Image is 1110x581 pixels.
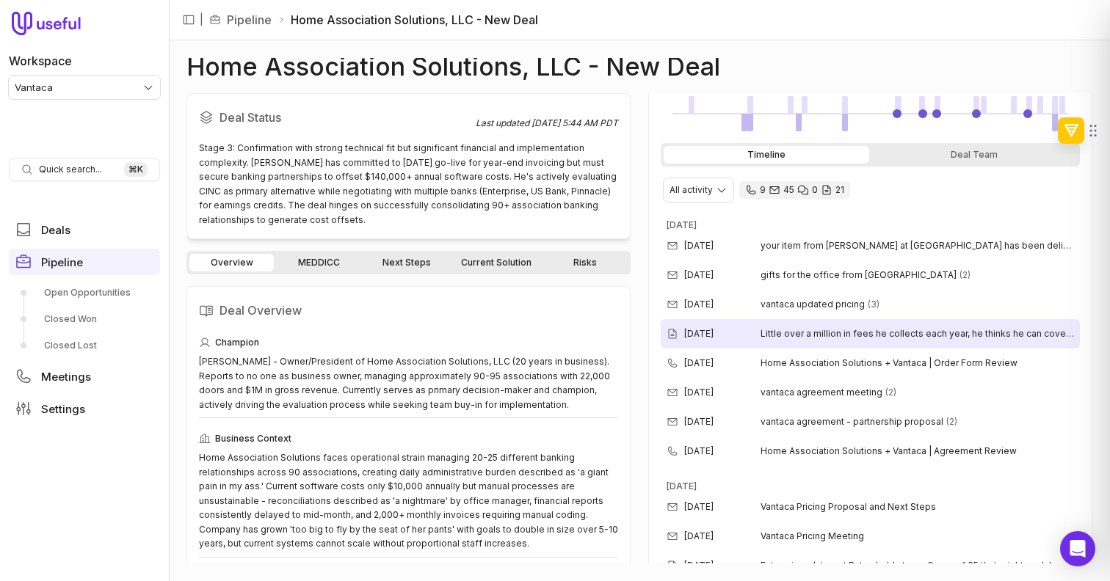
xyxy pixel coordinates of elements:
a: Closed Lost [9,334,160,357]
span: vantaca updated pricing [761,299,865,310]
a: MEDDICC [277,254,361,271]
div: Deal Team [872,146,1078,164]
div: Stage 3: Confirmation with strong technical fit but significant financial and implementation comp... [199,141,618,227]
time: [DATE] [684,387,714,398]
span: vantaca agreement - partnership proposal [761,416,943,428]
div: Champion [199,334,618,351]
span: 3 emails in thread [868,299,879,310]
a: Current Solution [452,254,540,271]
button: Collapse sidebar [178,9,200,31]
div: Pipeline submenu [9,281,160,357]
span: Meetings [41,371,91,382]
label: Workspace [9,52,72,70]
a: Settings [9,395,160,422]
a: Pipeline [227,11,272,29]
time: [DATE] [667,219,697,230]
a: Overview [189,254,274,271]
h2: Deal Overview [199,299,618,322]
div: Home Association Solutions faces operational strain managing 20-25 different banking relationship... [199,450,618,551]
time: [DATE] 5:44 AM PDT [532,117,618,128]
div: 9 calls and 45 email threads [739,181,850,199]
time: [DATE] [684,445,714,457]
div: Business Context [199,430,618,447]
a: Next Steps [365,254,449,271]
span: 2 emails in thread [946,416,957,428]
time: [DATE] [684,560,714,571]
li: Home Association Solutions, LLC - New Deal [277,11,538,29]
div: Last updated [476,117,618,129]
span: 2 emails in thread [960,269,971,281]
time: [DATE] [684,240,714,252]
div: [PERSON_NAME] - Owner/President of Home Association Solutions, LLC (20 years in business). Report... [199,354,618,412]
span: your item from [PERSON_NAME] at [GEOGRAPHIC_DATA] has been delivered [761,240,1074,252]
span: Vantaca Pricing Meeting [761,530,864,542]
span: vantaca agreement meeting [761,387,882,398]
a: Closed Won [9,307,160,331]
span: gifts for the office from [GEOGRAPHIC_DATA] [761,269,957,281]
time: [DATE] [684,269,714,281]
span: Little over a million in fees he collects each year, he thinks he can cover the costs of the proc... [761,328,1074,340]
span: Home Association Solutions + Vantaca | Agreement Review [761,445,1056,457]
span: 2 emails in thread [885,387,896,398]
div: Timeline [664,146,869,164]
span: Deals [41,224,70,235]
kbd: ⌘ K [124,162,148,177]
h2: Deal Status [199,106,476,129]
a: Open Opportunities [9,281,160,304]
div: Open Intercom Messenger [1060,531,1095,566]
span: Vantaca Pricing Proposal and Next Steps [761,501,936,513]
a: Risks [543,254,628,271]
time: [DATE] [684,357,714,369]
span: Enterprise - Interest Rates held strong Group of 35 that might push back Lean on us for banking f... [761,560,1074,571]
time: [DATE] [684,530,714,542]
time: [DATE] [684,501,714,513]
span: Quick search... [39,164,102,175]
a: Meetings [9,363,160,390]
time: [DATE] [684,299,714,310]
span: Home Association Solutions + Vantaca | Order Form Review [761,357,1056,369]
h1: Home Association Solutions, LLC - New Deal [186,58,720,76]
span: | [200,11,203,29]
a: Deals [9,216,160,243]
span: Pipeline [41,257,83,268]
span: Settings [41,403,85,414]
time: [DATE] [684,328,714,340]
time: [DATE] [684,416,714,428]
a: Pipeline [9,249,160,275]
time: [DATE] [667,480,697,492]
